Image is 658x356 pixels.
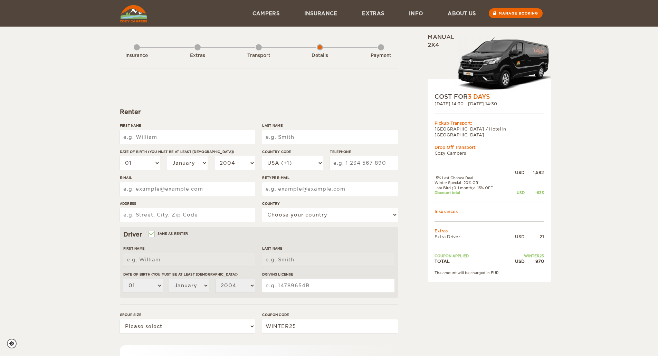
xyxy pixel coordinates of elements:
td: Cozy Campers [435,150,544,156]
input: e.g. William [120,130,255,144]
div: USD [507,170,524,175]
label: Group size [120,312,255,317]
td: Insurances [435,209,544,214]
input: e.g. 14789654B [262,279,394,292]
div: Payment [362,52,400,59]
div: Transport [240,52,278,59]
img: Cozy Campers [120,5,147,22]
td: -5% Last Chance Deal [435,175,508,180]
div: USD [507,190,524,195]
td: WINTER25 [507,253,544,258]
input: e.g. example@example.com [262,182,398,196]
label: Same as renter [149,230,188,237]
label: First Name [123,246,255,251]
label: Date of birth (You must be at least [DEMOGRAPHIC_DATA]) [123,272,255,277]
td: Extra Driver [435,234,508,240]
label: Address [120,201,255,206]
div: 1,582 [525,170,544,175]
input: e.g. Smith [262,130,398,144]
input: e.g. Smith [262,253,394,267]
div: Driver [123,230,394,239]
label: Coupon code [262,312,398,317]
label: E-mail [120,175,255,180]
label: Last Name [262,123,398,128]
a: Cookie settings [7,339,21,348]
td: TOTAL [435,258,508,264]
td: Winter Special -20% Off [435,180,508,185]
label: Last Name [262,246,394,251]
input: e.g. William [123,253,255,267]
label: Country Code [262,149,323,154]
div: Extras [179,52,217,59]
div: Insurance [118,52,156,59]
td: Discount total [435,190,508,195]
a: Manage booking [489,8,543,18]
div: Drop Off Transport: [435,144,544,150]
label: Date of birth (You must be at least [DEMOGRAPHIC_DATA]) [120,149,255,154]
div: Manual 2x4 [428,33,551,93]
label: Telephone [330,149,398,154]
input: e.g. 1 234 567 890 [330,156,398,170]
label: Driving License [262,272,394,277]
label: Retype E-mail [262,175,398,180]
td: [GEOGRAPHIC_DATA] / Hotel in [GEOGRAPHIC_DATA] [435,126,544,138]
img: Langur-m-c-logo-2.png [455,36,551,93]
span: 3 Days [468,93,490,100]
td: Late Bird (0-1 month): -15% OFF [435,185,508,190]
div: COST FOR [435,93,544,101]
div: Pickup Transport: [435,120,544,126]
div: 21 [525,234,544,240]
input: Same as renter [149,232,153,237]
div: -633 [525,190,544,195]
input: e.g. Street, City, Zip Code [120,208,255,222]
td: Coupon applied [435,253,508,258]
label: Country [262,201,398,206]
div: 970 [525,258,544,264]
input: e.g. example@example.com [120,182,255,196]
div: [DATE] 14:30 - [DATE] 14:30 [435,101,544,107]
div: USD [507,234,524,240]
div: USD [507,258,524,264]
div: The amount will be charged in EUR [435,270,544,275]
td: Extras [435,228,544,234]
div: Renter [120,108,398,116]
div: Details [301,52,339,59]
label: First Name [120,123,255,128]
